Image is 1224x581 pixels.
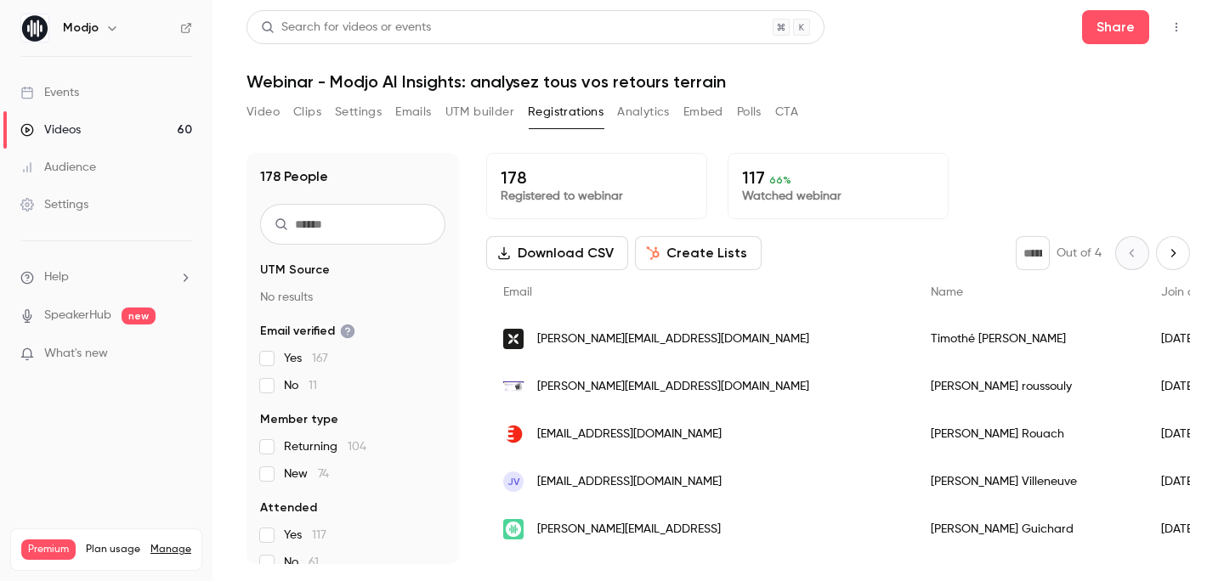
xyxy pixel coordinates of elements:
[1161,286,1214,298] span: Join date
[537,330,809,348] span: [PERSON_NAME][EMAIL_ADDRESS][DOMAIN_NAME]
[501,188,693,205] p: Registered to webinar
[775,99,798,126] button: CTA
[284,350,328,367] span: Yes
[260,499,317,516] span: Attended
[172,347,192,362] iframe: Noticeable Trigger
[284,438,366,455] span: Returning
[617,99,670,126] button: Analytics
[284,377,317,394] span: No
[769,174,791,186] span: 66 %
[309,556,319,568] span: 61
[1057,245,1102,262] p: Out of 4
[312,353,328,364] span: 167
[914,315,1144,363] div: Timothé [PERSON_NAME]
[261,19,431,37] div: Search for videos or events
[503,519,524,539] img: modjo.ai
[914,363,1144,410] div: [PERSON_NAME] roussouly
[486,236,628,270] button: Download CSV
[503,424,524,444] img: edenred.com
[537,378,809,396] span: [PERSON_NAME][EMAIL_ADDRESS][DOMAIN_NAME]
[63,20,99,37] h6: Modjo
[293,99,321,126] button: Clips
[21,14,48,42] img: Modjo
[914,458,1144,505] div: [PERSON_NAME] Villeneuve
[914,505,1144,553] div: [PERSON_NAME] Guichard
[260,289,445,306] p: No results
[20,121,81,138] div: Videos
[683,99,723,126] button: Embed
[284,527,326,544] span: Yes
[537,521,721,539] span: [PERSON_NAME][EMAIL_ADDRESS]
[507,474,520,489] span: JV
[503,381,524,392] img: edu.escp.eu
[260,323,355,340] span: Email verified
[20,84,79,101] div: Events
[20,196,88,213] div: Settings
[20,159,96,176] div: Audience
[284,465,329,482] span: New
[318,468,329,480] span: 74
[20,268,192,286] li: help-dropdown-opener
[914,410,1144,458] div: [PERSON_NAME] Rouach
[348,441,366,453] span: 104
[86,543,140,556] span: Plan usage
[635,236,762,270] button: Create Lists
[309,380,317,392] span: 11
[260,262,330,279] span: UTM Source
[21,539,76,560] span: Premium
[312,529,326,541] span: 117
[742,188,934,205] p: Watched webinar
[44,268,69,286] span: Help
[537,426,722,443] span: [EMAIL_ADDRESS][DOMAIN_NAME]
[742,167,934,188] p: 117
[395,99,431,126] button: Emails
[501,167,693,188] p: 178
[537,473,722,491] span: [EMAIL_ADDRESS][DOMAIN_NAME]
[122,307,156,324] span: new
[246,71,1190,92] h1: Webinar - Modjo AI Insights: analysez tous vos retours terrain
[260,166,328,187] h1: 178 People
[503,329,524,349] img: qonto.com
[1156,236,1190,270] button: Next page
[246,99,280,126] button: Video
[335,99,382,126] button: Settings
[284,554,319,571] span: No
[44,307,111,324] a: SpeakerHub
[1082,10,1149,44] button: Share
[150,543,191,556] a: Manage
[931,286,963,298] span: Name
[1163,14,1190,41] button: Top Bar Actions
[737,99,762,126] button: Polls
[445,99,514,126] button: UTM builder
[503,286,532,298] span: Email
[260,411,338,428] span: Member type
[528,99,603,126] button: Registrations
[44,345,108,363] span: What's new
